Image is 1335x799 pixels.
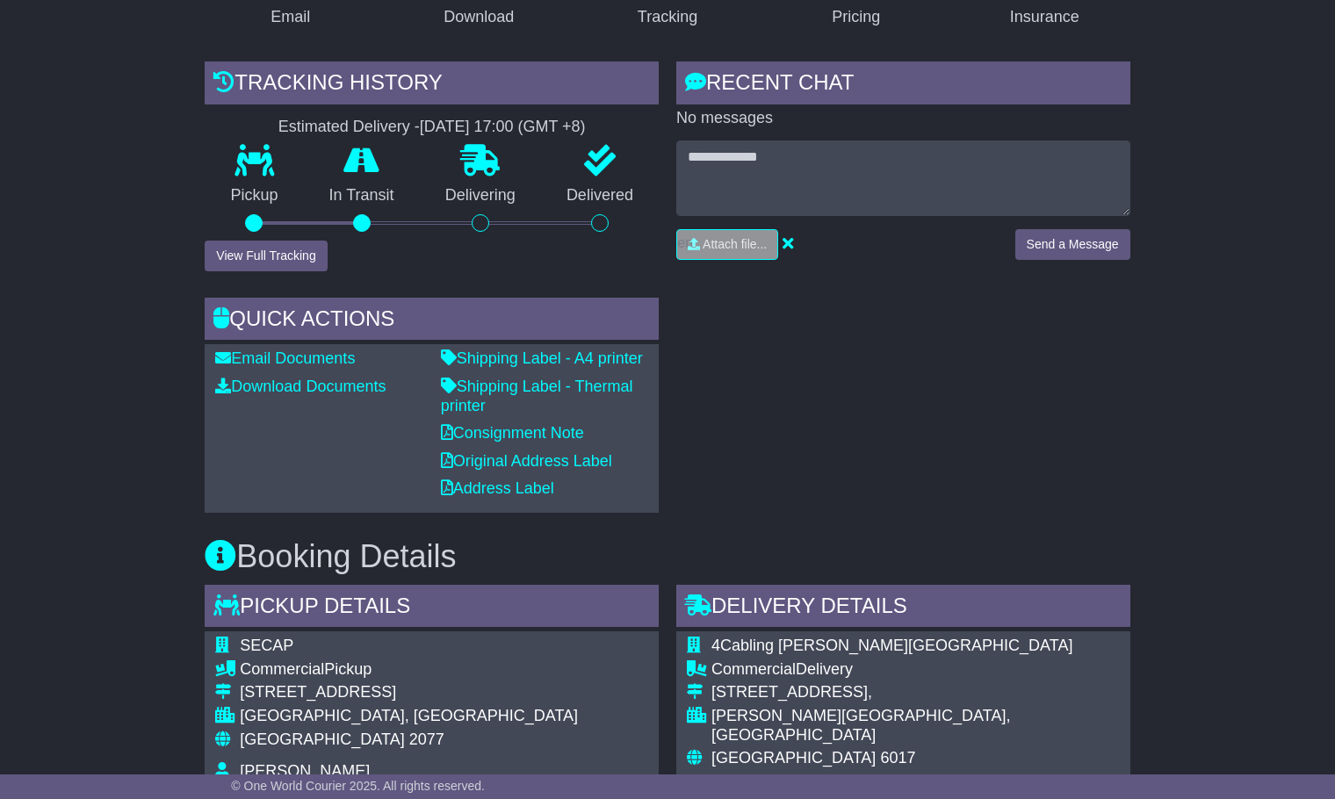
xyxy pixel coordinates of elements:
span: © One World Courier 2025. All rights reserved. [231,779,485,793]
span: Commercial [240,660,324,678]
div: Pickup Details [205,585,659,632]
span: SECAP [240,637,293,654]
div: [PERSON_NAME][GEOGRAPHIC_DATA], [GEOGRAPHIC_DATA] [711,707,1120,745]
div: Estimated Delivery - [205,118,659,137]
a: Shipping Label - Thermal printer [441,378,633,414]
span: 6017 [880,749,915,767]
div: Email [271,5,310,29]
span: [GEOGRAPHIC_DATA] [240,731,404,748]
div: Quick Actions [205,298,659,345]
div: Tracking [638,5,697,29]
span: [PERSON_NAME] [240,762,370,780]
p: In Transit [303,186,419,205]
a: Original Address Label [441,452,612,470]
button: Send a Message [1015,229,1130,260]
span: [GEOGRAPHIC_DATA] [711,749,876,767]
div: Delivery [711,660,1120,680]
button: View Full Tracking [205,241,327,271]
div: Pricing [832,5,880,29]
p: Pickup [205,186,303,205]
a: Address Label [441,479,554,497]
a: Consignment Note [441,424,584,442]
div: Pickup [240,660,578,680]
div: Insurance [1010,5,1079,29]
div: [STREET_ADDRESS] [240,683,578,702]
div: [DATE] 17:00 (GMT +8) [420,118,586,137]
div: RECENT CHAT [676,61,1130,109]
div: Download [444,5,514,29]
span: Commercial [711,660,796,678]
div: Delivery Details [676,585,1130,632]
p: Delivering [420,186,541,205]
h3: Booking Details [205,539,1129,574]
a: Shipping Label - A4 printer [441,349,643,367]
span: 2077 [409,731,444,748]
span: 4Cabling [PERSON_NAME][GEOGRAPHIC_DATA] [711,637,1072,654]
p: Delivered [541,186,659,205]
a: Download Documents [215,378,386,395]
div: Tracking history [205,61,659,109]
p: No messages [676,109,1130,128]
a: Email Documents [215,349,355,367]
div: [GEOGRAPHIC_DATA], [GEOGRAPHIC_DATA] [240,707,578,726]
div: [STREET_ADDRESS], [711,683,1120,702]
